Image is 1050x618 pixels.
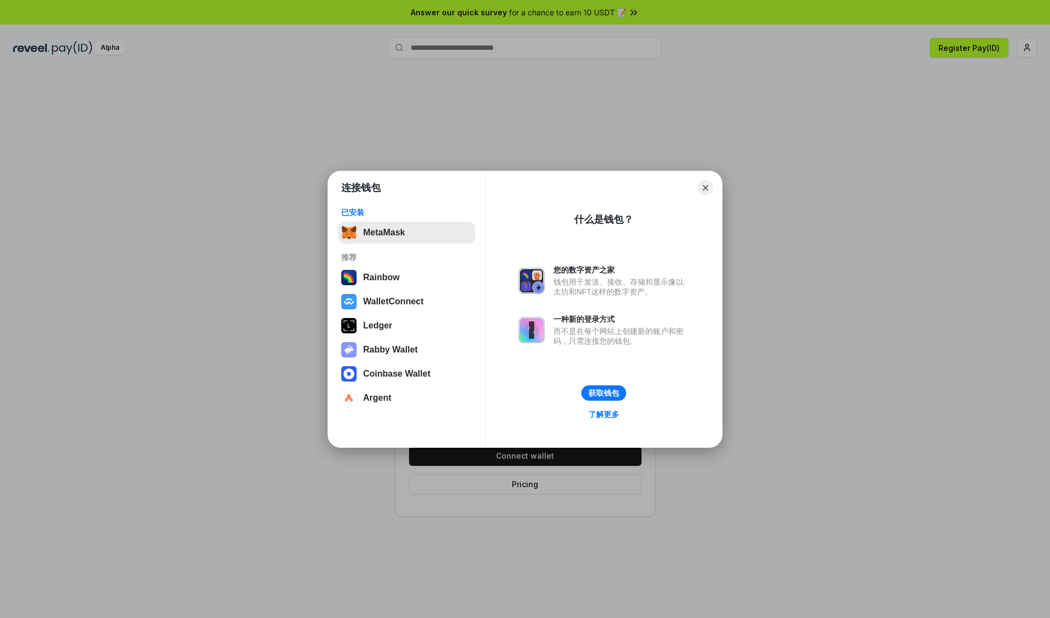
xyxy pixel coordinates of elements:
[338,315,475,337] button: Ledger
[553,277,689,297] div: 钱包用于发送、接收、存储和显示像以太坊和NFT这样的数字资产。
[338,339,475,361] button: Rabby Wallet
[338,363,475,385] button: Coinbase Wallet
[341,366,357,382] img: svg+xml,%3Csvg%20width%3D%2228%22%20height%3D%2228%22%20viewBox%3D%220%200%2028%2028%22%20fill%3D...
[341,207,472,217] div: 已安装
[518,268,545,294] img: svg+xml,%3Csvg%20xmlns%3D%22http%3A%2F%2Fwww.w3.org%2F2000%2Fsvg%22%20fill%3D%22none%22%20viewBox...
[341,294,357,309] img: svg+xml,%3Csvg%20width%3D%2228%22%20height%3D%2228%22%20viewBox%3D%220%200%2028%2028%22%20fill%3D...
[588,409,619,419] div: 了解更多
[363,345,418,355] div: Rabby Wallet
[341,252,472,262] div: 推荐
[588,388,619,398] div: 获取钱包
[553,326,689,346] div: 而不是在每个网站上创建新的账户和密码，只需连接您的钱包。
[341,270,357,285] img: svg+xml,%3Csvg%20width%3D%22120%22%20height%3D%22120%22%20viewBox%3D%220%200%20120%20120%22%20fil...
[341,225,357,240] img: svg+xml,%3Csvg%20fill%3D%22none%22%20height%3D%2233%22%20viewBox%3D%220%200%2035%2033%22%20width%...
[553,314,689,324] div: 一种新的登录方式
[338,387,475,409] button: Argent
[698,180,713,195] button: Close
[581,385,626,401] button: 获取钱包
[341,390,357,406] img: svg+xml,%3Csvg%20width%3D%2228%22%20height%3D%2228%22%20viewBox%3D%220%200%2028%2028%22%20fill%3D...
[582,407,626,421] a: 了解更多
[574,213,633,226] div: 什么是钱包？
[363,393,392,403] div: Argent
[341,342,357,357] img: svg+xml,%3Csvg%20xmlns%3D%22http%3A%2F%2Fwww.w3.org%2F2000%2Fsvg%22%20fill%3D%22none%22%20viewBox...
[553,265,689,275] div: 您的数字资产之家
[341,318,357,333] img: svg+xml,%3Csvg%20xmlns%3D%22http%3A%2F%2Fwww.w3.org%2F2000%2Fsvg%22%20width%3D%2228%22%20height%3...
[338,222,475,244] button: MetaMask
[338,267,475,288] button: Rainbow
[363,321,392,331] div: Ledger
[363,228,405,238] div: MetaMask
[363,369,430,379] div: Coinbase Wallet
[363,297,424,307] div: WalletConnect
[518,317,545,343] img: svg+xml,%3Csvg%20xmlns%3D%22http%3A%2F%2Fwww.w3.org%2F2000%2Fsvg%22%20fill%3D%22none%22%20viewBox...
[363,273,400,282] div: Rainbow
[341,181,381,194] h1: 连接钱包
[338,291,475,313] button: WalletConnect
